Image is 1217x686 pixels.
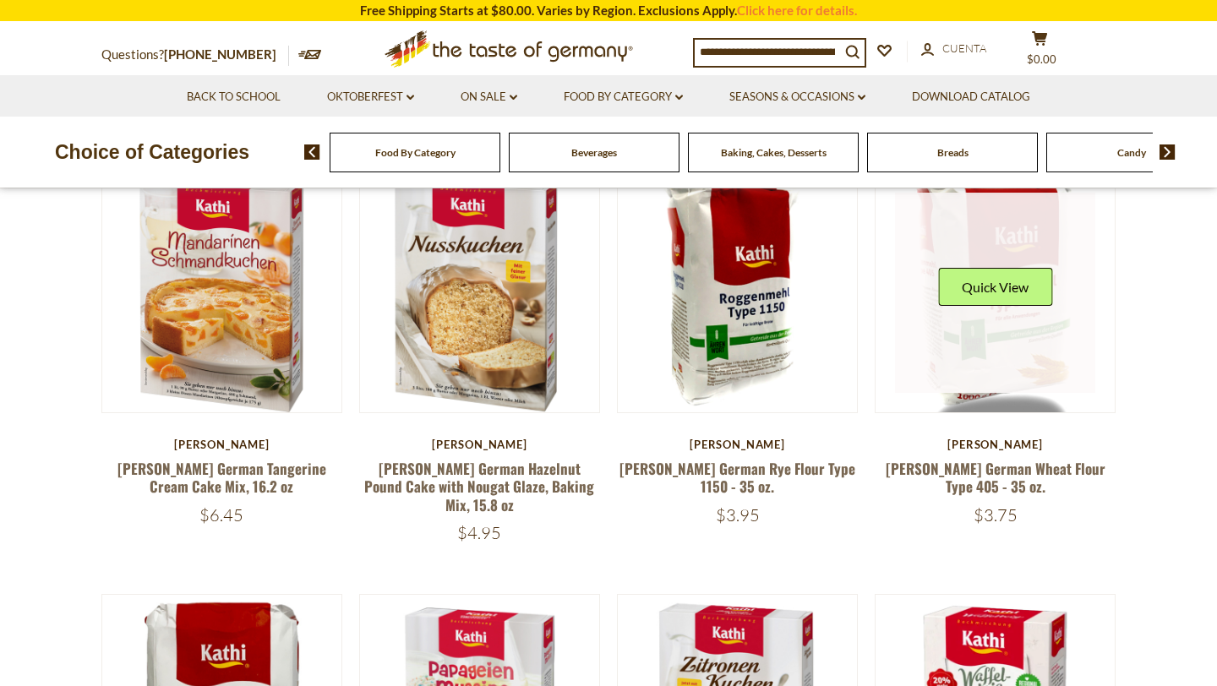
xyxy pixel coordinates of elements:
span: $6.45 [199,504,243,525]
a: [PERSON_NAME] German Tangerine Cream Cake Mix, 16.2 oz [117,458,326,497]
a: Beverages [571,146,617,159]
a: Cuenta [921,40,986,58]
a: Download Catalog [912,88,1030,106]
button: Quick View [938,268,1052,306]
p: Questions? [101,44,289,66]
a: [PHONE_NUMBER] [164,46,276,62]
img: Kathi [102,173,341,412]
span: Cuenta [942,41,986,55]
a: Breads [937,146,969,159]
a: Back to School [187,88,281,106]
a: On Sale [461,88,517,106]
a: Click here for details. [737,3,857,18]
a: [PERSON_NAME] German Wheat Flour Type 405 - 35 oz. [886,458,1105,497]
span: $0.00 [1027,52,1056,66]
div: [PERSON_NAME] [617,438,858,451]
span: $4.95 [457,522,501,543]
div: [PERSON_NAME] [875,438,1116,451]
img: previous arrow [304,144,320,160]
a: Seasons & Occasions [729,88,865,106]
span: $3.75 [974,504,1018,525]
button: $0.00 [1014,30,1065,73]
a: Oktoberfest [327,88,414,106]
a: Food By Category [564,88,683,106]
a: [PERSON_NAME] German Hazelnut Pound Cake with Nougat Glaze, Baking Mix, 15.8 oz [364,458,594,515]
a: Food By Category [375,146,456,159]
img: Kathi [876,173,1115,412]
a: Baking, Cakes, Desserts [721,146,827,159]
img: next arrow [1160,144,1176,160]
img: Kathi [360,173,599,412]
img: Kathi [618,173,857,412]
div: [PERSON_NAME] [101,438,342,451]
a: Candy [1117,146,1146,159]
a: [PERSON_NAME] German Rye Flour Type 1150 - 35 oz. [619,458,855,497]
span: $3.95 [716,504,760,525]
div: [PERSON_NAME] [359,438,600,451]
